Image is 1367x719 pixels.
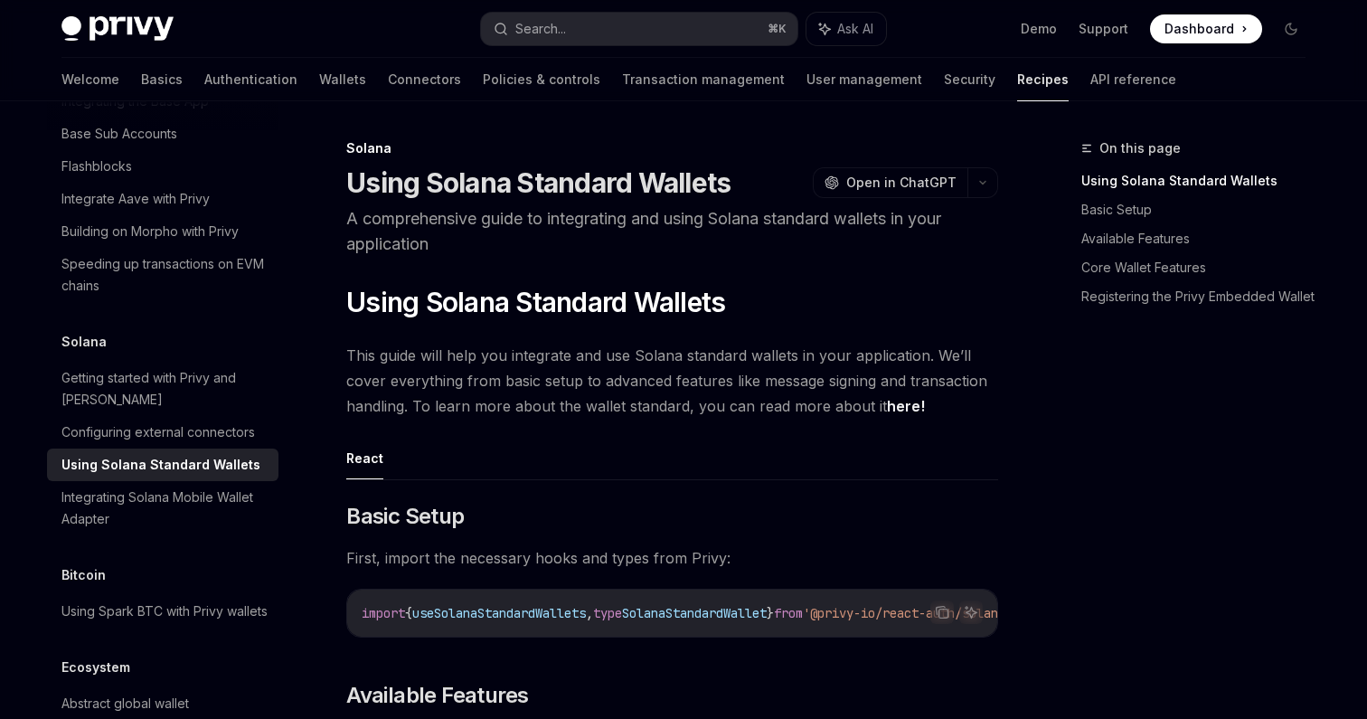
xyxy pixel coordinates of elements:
[47,150,278,183] a: Flashblocks
[61,601,268,622] div: Using Spark BTC with Privy wallets
[47,595,278,628] a: Using Spark BTC with Privy wallets
[61,221,239,242] div: Building on Morpho with Privy
[767,605,774,621] span: }
[887,397,925,416] a: here!
[622,605,767,621] span: SolanaStandardWallet
[930,601,954,624] button: Copy the contents from the code block
[1090,58,1176,101] a: API reference
[47,481,278,535] a: Integrating Solana Mobile Wallet Adapter
[47,416,278,449] a: Configuring external connectors
[346,343,998,419] span: This guide will help you integrate and use Solana standard wallets in your application. We’ll cov...
[1081,282,1320,311] a: Registering the Privy Embedded Wallet
[61,564,106,586] h5: Bitcoin
[1164,20,1234,38] span: Dashboard
[346,206,998,257] p: A comprehensive guide to integrating and using Solana standard wallets in your application
[61,454,260,476] div: Using Solana Standard Wallets
[61,487,268,530] div: Integrating Solana Mobile Wallet Adapter
[61,123,177,145] div: Base Sub Accounts
[47,362,278,416] a: Getting started with Privy and [PERSON_NAME]
[768,22,787,36] span: ⌘ K
[61,421,255,443] div: Configuring external connectors
[1081,224,1320,253] a: Available Features
[405,605,412,621] span: {
[346,681,528,710] span: Available Features
[622,58,785,101] a: Transaction management
[1277,14,1306,43] button: Toggle dark mode
[388,58,461,101] a: Connectors
[47,183,278,215] a: Integrate Aave with Privy
[515,18,566,40] div: Search...
[806,58,922,101] a: User management
[61,58,119,101] a: Welcome
[61,657,130,678] h5: Ecosystem
[346,437,383,479] button: React
[61,253,268,297] div: Speeding up transactions on EVM chains
[593,605,622,621] span: type
[586,605,593,621] span: ,
[1150,14,1262,43] a: Dashboard
[61,188,210,210] div: Integrate Aave with Privy
[47,215,278,248] a: Building on Morpho with Privy
[141,58,183,101] a: Basics
[362,605,405,621] span: import
[959,601,983,624] button: Ask AI
[61,367,268,411] div: Getting started with Privy and [PERSON_NAME]
[813,167,967,198] button: Open in ChatGPT
[61,156,132,177] div: Flashblocks
[846,174,957,192] span: Open in ChatGPT
[61,16,174,42] img: dark logo
[346,545,998,571] span: First, import the necessary hooks and types from Privy:
[481,13,797,45] button: Search...⌘K
[47,118,278,150] a: Base Sub Accounts
[806,13,886,45] button: Ask AI
[944,58,995,101] a: Security
[483,58,600,101] a: Policies & controls
[1017,58,1069,101] a: Recipes
[1079,20,1128,38] a: Support
[61,693,189,714] div: Abstract global wallet
[346,502,464,531] span: Basic Setup
[346,286,725,318] span: Using Solana Standard Wallets
[837,20,873,38] span: Ask AI
[1099,137,1181,159] span: On this page
[346,139,998,157] div: Solana
[47,248,278,302] a: Speeding up transactions on EVM chains
[47,449,278,481] a: Using Solana Standard Wallets
[61,331,107,353] h5: Solana
[412,605,586,621] span: useSolanaStandardWallets
[1081,195,1320,224] a: Basic Setup
[1021,20,1057,38] a: Demo
[346,166,731,199] h1: Using Solana Standard Wallets
[774,605,803,621] span: from
[803,605,1013,621] span: '@privy-io/react-auth/solana'
[319,58,366,101] a: Wallets
[1081,166,1320,195] a: Using Solana Standard Wallets
[1081,253,1320,282] a: Core Wallet Features
[204,58,297,101] a: Authentication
